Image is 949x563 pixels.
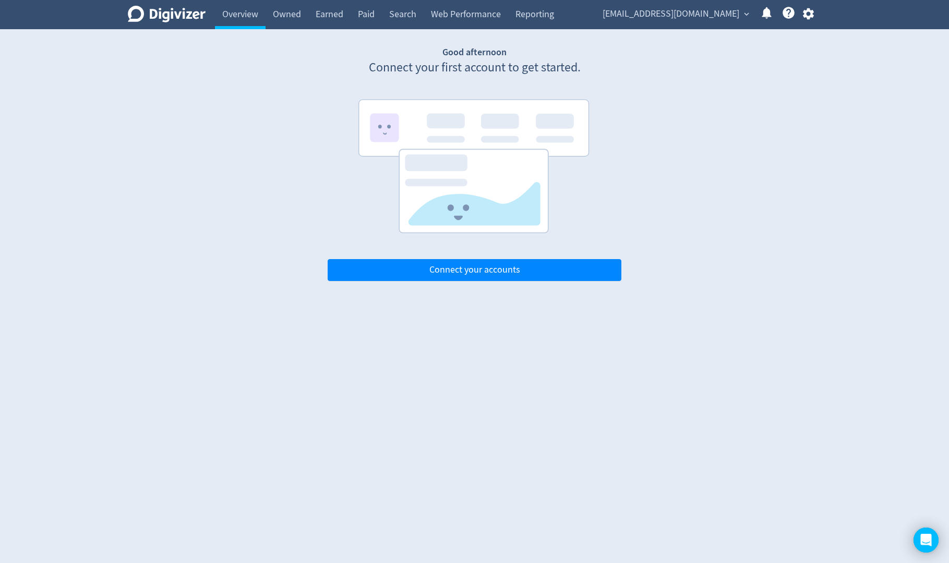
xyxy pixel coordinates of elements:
[429,265,520,275] span: Connect your accounts
[328,259,621,281] button: Connect your accounts
[328,264,621,276] a: Connect your accounts
[599,6,752,22] button: [EMAIL_ADDRESS][DOMAIN_NAME]
[914,528,939,553] div: Open Intercom Messenger
[328,46,621,59] h1: Good afternoon
[603,6,739,22] span: [EMAIL_ADDRESS][DOMAIN_NAME]
[742,9,751,19] span: expand_more
[328,59,621,77] p: Connect your first account to get started.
